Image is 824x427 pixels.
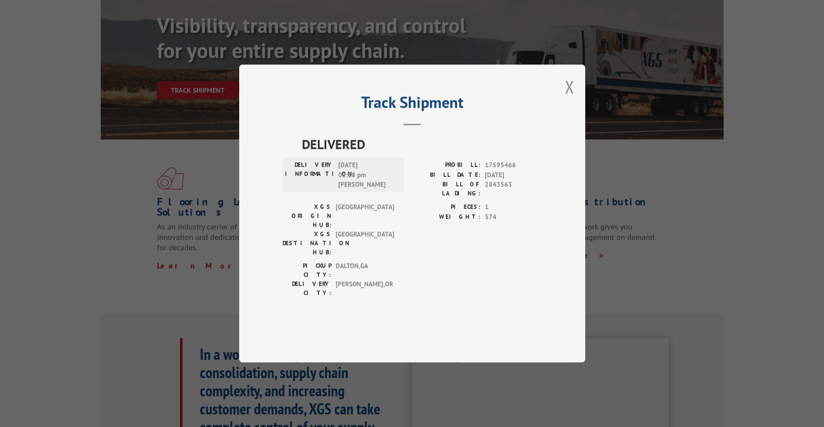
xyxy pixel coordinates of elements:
label: BILL OF LADING: [412,180,481,198]
span: DALTON , GA [336,261,394,279]
button: Close modal [565,75,574,98]
label: PIECES: [412,202,481,212]
span: 574 [485,212,542,222]
span: 1 [485,202,542,212]
label: DELIVERY CITY: [282,279,331,298]
label: PICKUP CITY: [282,261,331,279]
label: PROBILL: [412,160,481,170]
label: DELIVERY INFORMATION: [285,160,334,190]
span: [GEOGRAPHIC_DATA] [336,230,394,257]
span: [GEOGRAPHIC_DATA] [336,202,394,230]
span: 17595466 [485,160,542,170]
label: XGS ORIGIN HUB: [282,202,331,230]
label: WEIGHT: [412,212,481,222]
h2: Track Shipment [282,96,542,113]
span: [DATE] 02:18 pm [PERSON_NAME] [338,160,397,190]
label: XGS DESTINATION HUB: [282,230,331,257]
label: BILL DATE: [412,170,481,180]
span: [DATE] [485,170,542,180]
span: DELIVERED [302,134,542,154]
span: [PERSON_NAME] , OR [336,279,394,298]
span: 2843563 [485,180,542,198]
